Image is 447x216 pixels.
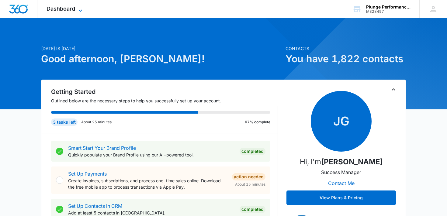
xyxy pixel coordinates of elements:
[240,206,265,213] div: Completed
[390,86,397,93] button: Toggle Collapse
[232,173,265,180] div: Action Needed
[68,145,136,151] a: Smart Start Your Brand Profile
[245,119,270,125] p: 67% complete
[81,119,112,125] p: About 25 minutes
[68,210,235,216] p: Add at least 5 contacts in [GEOGRAPHIC_DATA].
[311,91,372,152] span: JG
[235,182,265,187] span: About 15 minutes
[322,176,361,190] button: Contact Me
[51,98,278,104] p: Outlined below are the necessary steps to help you successfully set up your account.
[321,157,383,166] strong: [PERSON_NAME]
[286,45,406,52] p: Contacts
[286,52,406,66] h1: You have 1,822 contacts
[51,118,78,126] div: 3 tasks left
[41,45,282,52] p: [DATE] is [DATE]
[300,156,383,167] p: Hi, I'm
[366,9,411,14] div: account id
[286,190,396,205] button: View Plans & Pricing
[68,152,235,158] p: Quickly populate your Brand Profile using our AI-powered tool.
[68,203,122,209] a: Set Up Contacts in CRM
[68,177,227,190] p: Create invoices, subscriptions, and process one-time sales online. Download the free mobile app t...
[41,52,282,66] h1: Good afternoon, [PERSON_NAME]!
[240,148,265,155] div: Completed
[47,5,75,12] span: Dashboard
[321,169,361,176] p: Success Manager
[366,5,411,9] div: account name
[68,171,107,177] a: Set Up Payments
[51,87,278,96] h2: Getting Started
